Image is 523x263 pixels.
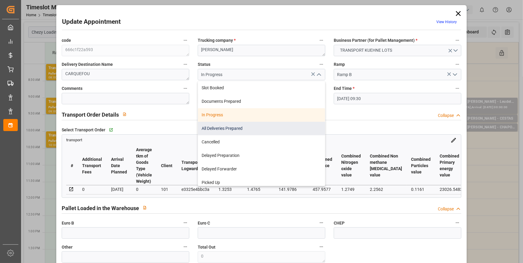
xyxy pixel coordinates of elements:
span: code [62,37,71,44]
div: 1.2749 [341,186,361,193]
div: Picked Up [198,176,325,189]
button: Comments [181,84,189,92]
button: close menu [314,70,323,79]
th: Combined Particles value [407,146,435,185]
div: 2.2562 [370,186,402,193]
button: open menu [450,70,459,79]
textarea: 0 [198,251,325,263]
textarea: CARQUEFOU [62,69,189,80]
button: Other [181,243,189,251]
span: CHEP [334,220,345,226]
div: All Deliveries Prepared [198,122,325,135]
button: View description [139,202,150,213]
button: Status [317,60,325,68]
div: 101 [161,186,172,193]
input: DD-MM-YYYY HH:MM [334,93,461,104]
span: transport [66,138,82,142]
button: open menu [334,45,461,56]
a: transport [66,137,82,142]
div: 141.9786 [279,186,304,193]
div: [DATE] [111,186,127,193]
span: Comments [62,85,82,92]
input: Type to search/select [198,69,325,80]
button: Euro C [317,219,325,227]
button: Euro B [181,219,189,227]
th: Arrival Date Planned [107,146,132,185]
th: # [66,146,78,185]
div: Collapse [438,206,454,212]
textarea: 666c1f22a593 [62,45,189,56]
div: Cancelled [198,135,325,149]
div: Delayed Forwarder [198,162,325,176]
span: Status [198,61,210,68]
div: Slot Booked [198,81,325,95]
th: Client [156,146,177,185]
input: Type to search/select [334,69,461,80]
span: Euro C [198,220,210,226]
button: Trucking company * [317,36,325,44]
div: e3325e4bbc3a [181,186,209,193]
button: CHEP [453,219,461,227]
h2: Transport Order Details [62,111,119,119]
div: 457.9577 [313,186,332,193]
th: Combined Nitrogen oxide value [337,146,365,185]
span: TRANSPORT KUEHNE LOTS [337,47,395,54]
span: Select Transport Order [62,127,105,133]
button: End Time * [453,84,461,92]
div: 1.4765 [247,186,270,193]
div: Documents Prepared [198,95,325,108]
span: Delivery Destination Name [62,61,113,68]
button: Total Out [317,243,325,251]
button: Delivery Destination Name [181,60,189,68]
button: Ramp [453,60,461,68]
span: Business Partner (for Pallet Management) [334,37,417,44]
div: 0 [136,186,152,193]
span: Trucking company [198,37,236,44]
span: Other [62,244,73,250]
span: Total Out [198,244,215,250]
button: View description [119,109,130,120]
th: Average tkm of Goods Type (Vehicle Weight) [132,146,156,185]
h2: Update Appointment [62,17,121,27]
div: Collapse [438,112,454,119]
button: Business Partner (for Pallet Management) * [453,36,461,44]
div: 0 [82,186,102,193]
div: 23026.5483 [440,186,463,193]
div: In Progress [198,108,325,122]
th: Transport ID Logward [177,146,214,185]
th: Combined Primary energy value [435,146,467,185]
span: Ramp [334,61,345,68]
h2: Pallet Loaded in the Warehouse [62,204,139,212]
th: Combined Non methane [MEDICAL_DATA] value [365,146,407,185]
span: Euro B [62,220,74,226]
button: code [181,36,189,44]
div: Delayed Preparation [198,149,325,162]
th: Additional Transport Fees [78,146,107,185]
textarea: [PERSON_NAME] [198,45,325,56]
div: 0.1161 [411,186,431,193]
div: 1.3253 [218,186,238,193]
a: View History [436,20,457,24]
span: End Time [334,85,354,92]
